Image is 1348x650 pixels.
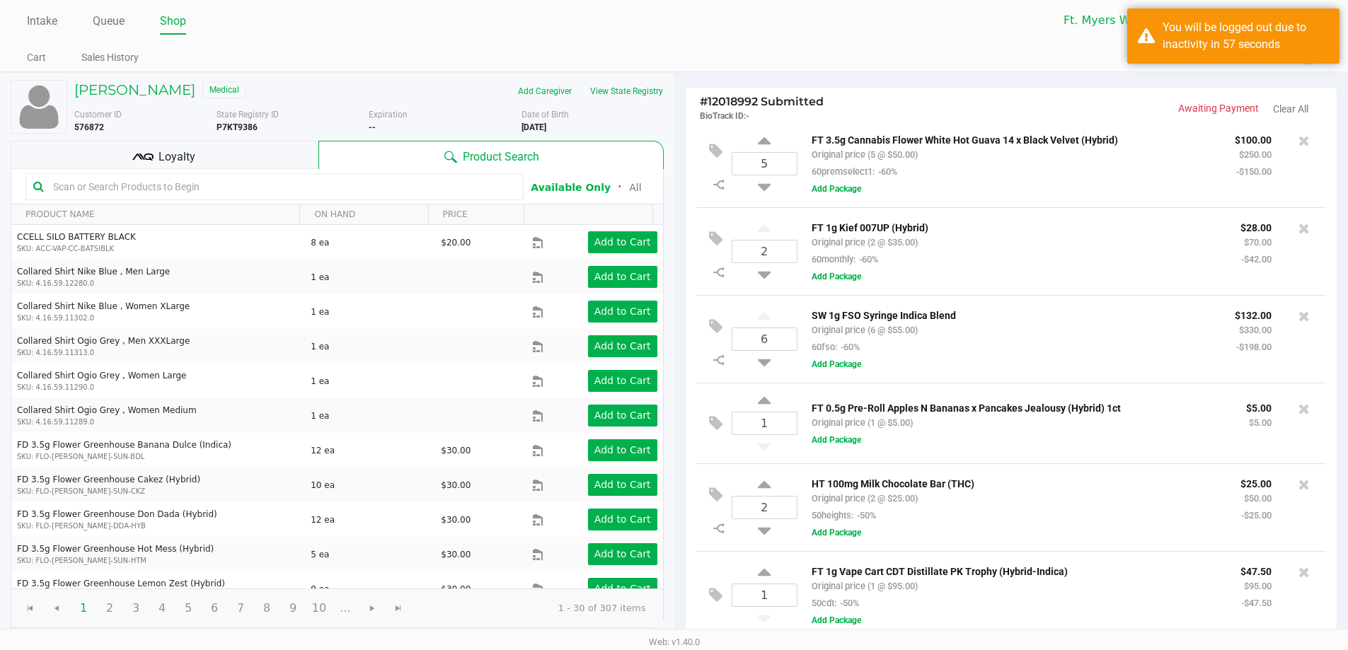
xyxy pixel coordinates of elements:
[17,595,44,622] span: Go to the first page
[707,519,732,538] inline-svg: Split item qty to new line
[17,278,299,289] p: SKU: 4.16.59.12280.0
[175,595,202,622] span: Page 5
[1011,101,1259,116] p: Awaiting Payment
[1064,12,1202,29] span: Ft. Myers WC
[1244,237,1272,248] small: $70.00
[17,382,299,393] p: SKU: 4.16.59.11290.0
[1239,325,1272,335] small: $330.00
[594,583,651,594] app-button-loader: Add to Cart
[629,180,641,195] button: All
[11,433,304,468] td: FD 3.5g Flower Greenhouse Banana Dulce (Indica)
[227,595,254,622] span: Page 7
[441,515,471,525] span: $30.00
[17,417,299,427] p: SKU: 4.16.59.11289.0
[588,509,657,530] button: Add to Cart
[812,510,876,521] small: 50heights:
[581,80,664,103] button: View State Registry
[441,446,471,455] span: $30.00
[837,342,860,352] span: -60%
[588,578,657,600] button: Add to Cart
[304,433,434,468] td: 12 ea
[812,614,861,627] button: Add Package
[594,410,651,421] app-button-loader: Add to Cart
[1236,166,1272,177] small: -$150.00
[522,110,569,120] span: Date of Birth
[304,225,434,260] td: 8 ea
[385,595,412,622] span: Go to the last page
[17,347,299,358] p: SKU: 4.16.59.11313.0
[51,603,62,614] span: Go to the previous page
[369,110,408,120] span: Expiration
[594,306,651,317] app-button-loader: Add to Cart
[17,555,299,566] p: SKU: FLO-[PERSON_NAME]-SUN-HTM
[93,11,125,31] a: Queue
[594,548,651,559] app-button-loader: Add to Cart
[812,493,918,504] small: Original price (2 @ $25.00)
[812,434,861,446] button: Add Package
[588,335,657,357] button: Add to Cart
[700,111,746,121] span: BioTrack ID:
[304,398,434,433] td: 1 ea
[70,595,97,622] span: Page 1
[27,11,57,31] a: Intake
[812,358,861,371] button: Add Package
[27,49,46,66] a: Cart
[11,204,663,588] div: Data table
[332,595,359,622] span: Page 11
[1244,581,1272,591] small: $95.00
[17,521,299,531] p: SKU: FLO-[PERSON_NAME]-DDA-HYB
[11,468,304,502] td: FD 3.5g Flower Greenhouse Cakez (Hybrid)
[217,122,258,132] b: P7KT9386
[304,502,434,537] td: 12 ea
[393,603,404,614] span: Go to the last page
[202,81,246,98] span: Medical
[707,351,732,369] inline-svg: Split item qty to new line
[1235,131,1272,146] p: $100.00
[1241,598,1272,608] small: -$47.50
[509,80,581,103] button: Add Caregiver
[160,11,186,31] a: Shop
[428,204,524,225] th: PRICE
[217,110,279,120] span: State Registry ID
[1163,19,1329,53] div: You will be logged out due to inactivity in 57 seconds
[812,417,913,428] small: Original price (1 @ $5.00)
[588,474,657,496] button: Add to Cart
[588,543,657,565] button: Add to Cart
[522,122,546,132] b: [DATE]
[47,176,516,197] input: Scan or Search Products to Begin
[594,375,651,386] app-button-loader: Add to Cart
[11,571,304,606] td: FD 3.5g Flower Greenhouse Lemon Zest (Hybrid)
[812,562,1219,577] p: FT 1g Vape Cart CDT Distillate PK Trophy (Hybrid-Indica)
[11,294,304,329] td: Collared Shirt Nike Blue , Women XLarge
[74,110,122,120] span: Customer ID
[11,204,299,225] th: PRODUCT NAME
[299,204,427,225] th: ON HAND
[588,301,657,323] button: Add to Cart
[594,513,651,525] app-button-loader: Add to Cart
[1235,306,1272,321] p: $132.00
[25,603,36,614] span: Go to the first page
[253,595,280,622] span: Page 8
[594,271,651,282] app-button-loader: Add to Cart
[588,231,657,253] button: Add to Cart
[1273,102,1308,117] button: Clear All
[74,81,195,98] h5: [PERSON_NAME]
[594,340,651,352] app-button-loader: Add to Cart
[812,149,918,160] small: Original price (5 @ $50.00)
[812,475,1219,489] p: HT 100mg Milk Chocolate Bar (THC)
[304,260,434,294] td: 1 ea
[441,238,471,248] span: $20.00
[812,237,918,248] small: Original price (2 @ $35.00)
[81,49,139,66] a: Sales History
[1240,475,1272,489] p: $25.00
[463,149,539,166] span: Product Search
[96,595,123,622] span: Page 2
[149,595,175,622] span: Page 4
[588,370,657,392] button: Add to Cart
[441,584,471,594] span: $30.00
[1236,342,1272,352] small: -$198.00
[812,219,1219,233] p: FT 1g Kief 007UP (Hybrid)
[1210,8,1231,33] button: Select
[1240,562,1272,577] p: $47.50
[812,306,1214,321] p: SW 1g FSO Syringe Indica Blend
